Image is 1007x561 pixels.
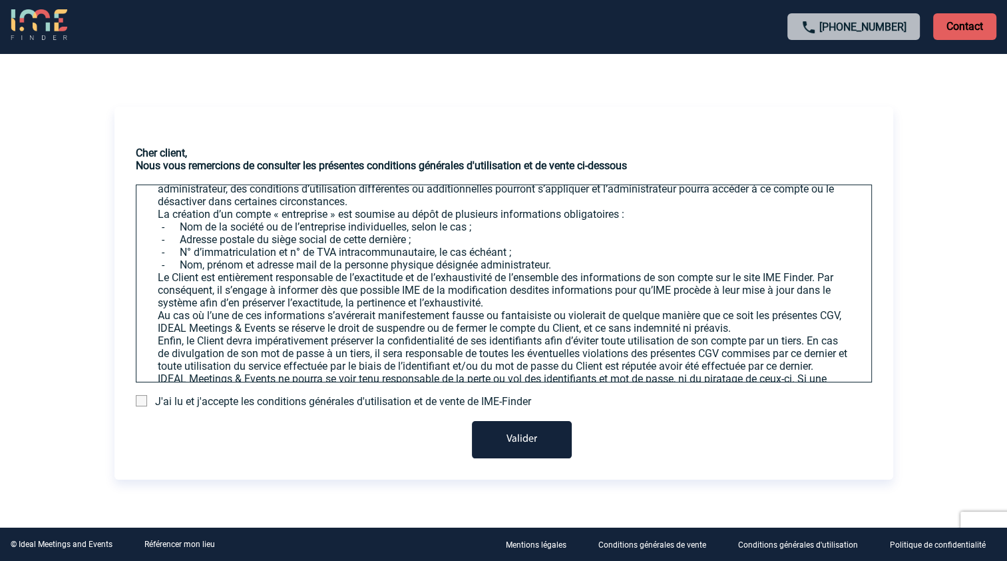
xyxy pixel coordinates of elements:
[158,208,850,221] p: La création d’un compte « entreprise » est soumise au dépôt de plusieurs informations obligatoires :
[144,540,215,549] a: Référencer mon lieu
[158,309,850,334] p: Au cas où l’une de ces informations s’avérerait manifestement fausse ou fantaisiste ou violerait ...
[495,538,588,551] a: Mentions légales
[178,221,850,233] p: - Nom de la société ou de l’entreprise individuelles, selon le cas ;
[158,372,850,410] p: IDEAL Meetings & Events ne pourra se voir tenu responsable de la perte ou vol des identifiants et...
[598,541,706,550] p: Conditions générales de vente
[819,21,906,33] a: [PHONE_NUMBER]
[879,538,1007,551] a: Politique de confidentialité
[155,395,531,408] span: J'ai lu et j'accepte les conditions générales d'utilisation et de vente de IME-Finder
[801,19,817,35] img: call-24-px.png
[727,538,879,551] a: Conditions générales d'utilisation
[11,540,112,549] div: © Ideal Meetings and Events
[933,13,996,40] p: Contact
[158,334,850,372] p: Enfin, le Client devra impérativement préserver la confidentialité de ses identifiants afin d’évi...
[472,421,572,458] button: Valider
[158,271,850,309] p: Le Client est entièrement responsable de l’exactitude et de l’exhaustivité de l’ensemble des info...
[506,541,566,550] p: Mentions légales
[136,147,872,172] h3: Cher client, Nous vous remercions de consulter les présentes conditions générales d'utilisation e...
[890,541,986,550] p: Politique de confidentialité
[178,233,850,246] p: - Adresse postale du siège social de cette dernière ;
[178,259,850,271] p: - Nom, prénom et adresse mail de la personne physique désignée administrateur.
[738,541,858,550] p: Conditions générales d'utilisation
[588,538,727,551] a: Conditions générales de vente
[178,246,850,259] p: - N° d’immatriculation et n° de TVA intracommunautaire, le cas échéant ;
